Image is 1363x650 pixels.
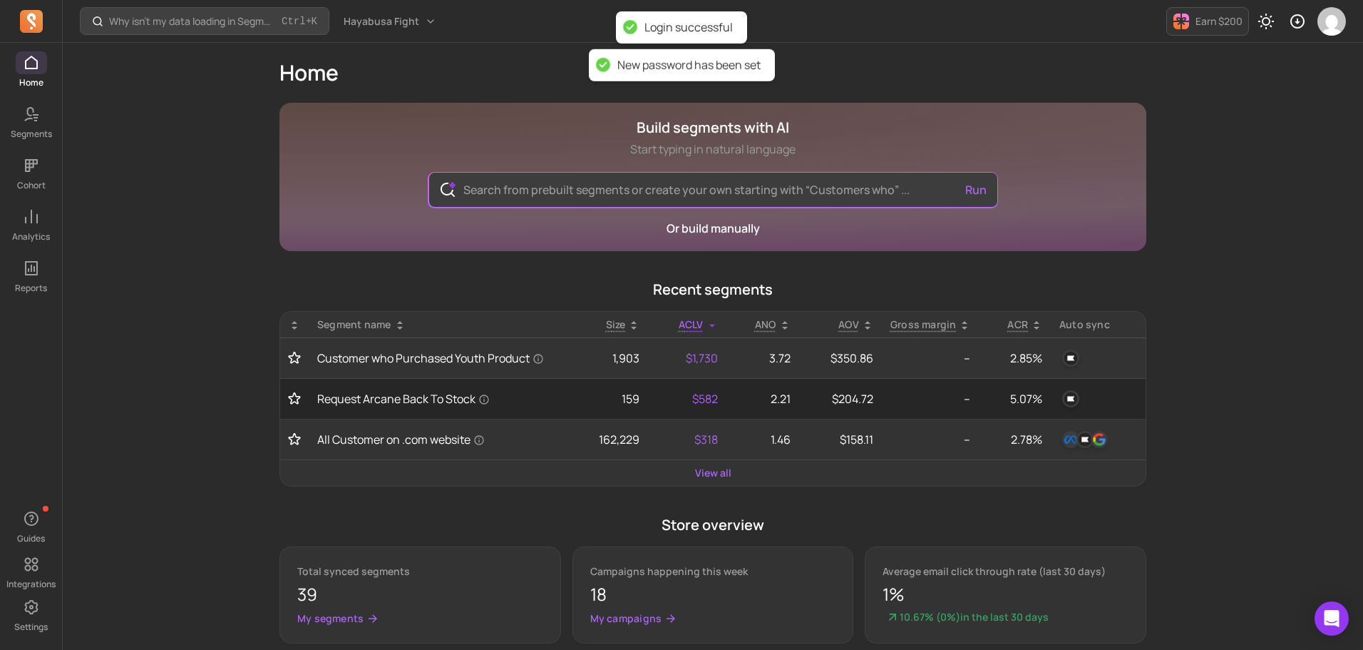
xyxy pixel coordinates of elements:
[12,231,50,243] p: Analytics
[735,431,791,448] p: 1.46
[1059,387,1082,410] button: klaviyo
[317,390,490,407] span: Request Arcane Back To Stock
[289,432,300,447] button: Toggle favorite
[279,515,1146,535] p: Store overview
[16,504,47,547] button: Guides
[644,20,733,35] div: Login successful
[17,180,46,191] p: Cohort
[452,173,974,207] input: Search from prebuilt segments or create your own starting with “Customers who” ...
[960,176,992,204] button: Run
[282,14,317,29] span: +
[15,283,47,294] p: Reports
[289,392,300,406] button: Toggle favorite
[590,582,836,607] p: 18
[297,582,543,607] p: 39
[289,351,300,365] button: Toggle favorite
[657,350,717,367] p: $1,730
[1076,431,1094,448] img: klaviyo
[987,350,1042,367] p: 2.85%
[590,611,836,626] a: My campaigns
[312,16,317,27] kbd: K
[80,7,329,35] button: Why isn't my data loading in Segments?Ctrl+K
[755,318,776,331] span: ANO
[297,611,543,626] a: My segments
[667,220,760,236] a: Or build manually
[279,280,1146,300] p: Recent segments
[1166,7,1249,36] button: Earn $200
[317,431,560,448] a: All Customer on .com website
[14,621,48,633] p: Settings
[606,318,626,331] span: Size
[577,350,639,367] p: 1,903
[317,390,560,407] a: Request Arcane Back To Stock
[1059,428,1111,451] button: facebookklaviyogoogle
[883,582,1128,607] p: 1%
[6,579,56,590] p: Integrations
[890,350,971,367] p: --
[317,350,544,367] span: Customer who Purchased Youth Product
[679,318,704,331] span: ACLV
[890,431,971,448] p: --
[1317,7,1346,36] img: avatar
[317,318,560,332] div: Segment name
[297,611,364,626] p: My segments
[577,390,639,407] p: 159
[630,118,796,138] h1: Build segments with AI
[282,14,306,29] kbd: Ctrl
[590,564,836,579] p: Campaigns happening this week
[695,466,731,480] a: View all
[590,611,662,626] p: My campaigns
[344,14,419,29] span: Hayabusa Fight
[1059,318,1137,332] div: Auto sync
[1315,601,1349,636] div: Open Intercom Messenger
[1091,431,1108,448] img: google
[11,128,52,140] p: Segments
[936,610,960,624] span: ( 0% )
[808,431,873,448] p: $158.11
[1059,347,1082,370] button: klaviyo
[617,58,761,73] div: New password has been set
[1252,7,1280,36] button: Toggle dark mode
[890,318,957,332] p: Gross margin
[1062,350,1079,367] img: klaviyo
[987,390,1042,407] p: 5.07%
[1062,431,1079,448] img: facebook
[279,60,1146,86] h1: Home
[987,431,1042,448] p: 2.78%
[577,431,639,448] p: 162,229
[19,77,43,88] p: Home
[1195,14,1243,29] p: Earn $200
[1007,318,1028,332] p: ACR
[630,141,796,158] p: Start typing in natural language
[1062,390,1079,407] img: klaviyo
[297,564,543,579] p: Total synced segments
[883,564,1128,579] p: Average email click through rate (last 30 days)
[883,610,1128,626] p: in the last 30 days
[808,350,873,367] p: $350.86
[657,390,717,407] p: $582
[735,390,791,407] p: 2.21
[900,610,936,624] span: 10.67%
[808,390,873,407] p: $204.72
[317,431,485,448] span: All Customer on .com website
[890,390,971,407] p: --
[17,533,45,544] p: Guides
[657,431,717,448] p: $318
[735,350,791,367] p: 3.72
[109,14,276,29] p: Why isn't my data loading in Segments?
[317,350,560,367] a: Customer who Purchased Youth Product
[838,318,859,332] p: AOV
[335,9,445,34] button: Hayabusa Fight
